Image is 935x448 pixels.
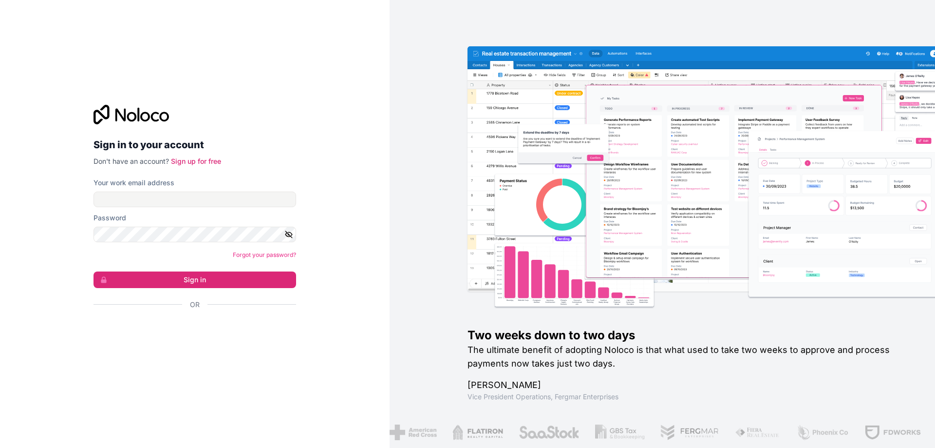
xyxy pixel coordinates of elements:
[190,300,200,310] span: Or
[735,425,781,440] img: /assets/fiera-fwj2N5v4.png
[93,136,296,154] h2: Sign in to your account
[93,157,169,165] span: Don't have an account?
[233,251,296,258] a: Forgot your password?
[864,425,921,440] img: /assets/fdworks-Bi04fVtw.png
[390,425,437,440] img: /assets/american-red-cross-BAupjrZR.png
[452,425,503,440] img: /assets/flatiron-C8eUkumj.png
[595,425,645,440] img: /assets/gbstax-C-GtDUiK.png
[93,178,174,188] label: Your work email address
[93,272,296,288] button: Sign in
[518,425,580,440] img: /assets/saastock-C6Zbiodz.png
[93,192,296,207] input: Email address
[467,343,904,370] h2: The ultimate benefit of adopting Noloco is that what used to take two weeks to approve and proces...
[467,328,904,343] h1: Two weeks down to two days
[171,157,221,165] a: Sign up for free
[660,425,719,440] img: /assets/fergmar-CudnrXN5.png
[93,213,126,223] label: Password
[467,378,904,392] h1: [PERSON_NAME]
[93,227,296,242] input: Password
[89,320,293,342] iframe: Sign in with Google Button
[467,392,904,402] h1: Vice President Operations , Fergmar Enterprises
[796,425,849,440] img: /assets/phoenix-BREaitsQ.png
